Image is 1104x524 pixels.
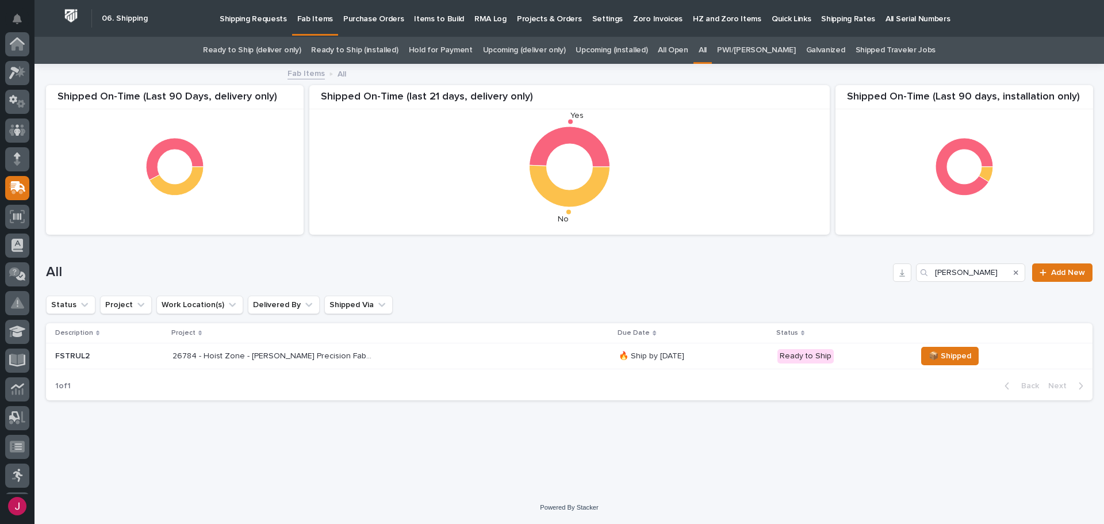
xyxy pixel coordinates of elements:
[570,112,584,120] text: Yes
[921,347,979,365] button: 📦 Shipped
[1044,381,1092,391] button: Next
[483,37,566,64] a: Upcoming (deliver only)
[287,66,325,79] a: Fab Items
[156,296,243,314] button: Work Location(s)
[46,372,80,400] p: 1 of 1
[55,327,93,339] p: Description
[171,327,195,339] p: Project
[46,296,95,314] button: Status
[309,91,830,110] div: Shipped On-Time (last 21 days, delivery only)
[717,37,796,64] a: PWI/[PERSON_NAME]
[1014,381,1039,391] span: Back
[856,37,936,64] a: Shipped Traveler Jobs
[540,504,598,511] a: Powered By Stacker
[311,37,398,64] a: Ready to Ship (installed)
[576,37,647,64] a: Upcoming (installed)
[777,349,834,364] div: Ready to Ship
[995,381,1044,391] button: Back
[806,37,845,64] a: Galvanized
[55,351,163,361] p: FSTRUL2
[835,91,1093,110] div: Shipped On-Time (Last 90 days, installation only)
[46,264,888,281] h1: All
[658,37,688,64] a: All Open
[1051,269,1085,277] span: Add New
[1048,381,1074,391] span: Next
[916,263,1025,282] input: Search
[618,327,650,339] p: Due Date
[324,296,393,314] button: Shipped Via
[14,14,29,32] div: Notifications
[46,91,304,110] div: Shipped On-Time (Last 90 Days, delivery only)
[100,296,152,314] button: Project
[409,37,473,64] a: Hold for Payment
[776,327,798,339] p: Status
[102,14,148,24] h2: 06. Shipping
[619,351,768,361] p: 🔥 Ship by [DATE]
[558,215,569,223] text: No
[203,37,301,64] a: Ready to Ship (deliver only)
[5,494,29,518] button: users-avatar
[248,296,320,314] button: Delivered By
[699,37,707,64] a: All
[338,67,346,79] p: All
[46,343,1092,369] tr: FSTRUL226784 - Hoist Zone - [PERSON_NAME] Precision Fabricators - FSTRUL2 Crane System26784 - Hoi...
[172,349,376,361] p: 26784 - Hoist Zone - Byers Precision Fabricators - FSTRUL2 Crane System
[60,5,82,26] img: Workspace Logo
[1032,263,1092,282] a: Add New
[5,7,29,31] button: Notifications
[929,349,971,363] span: 📦 Shipped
